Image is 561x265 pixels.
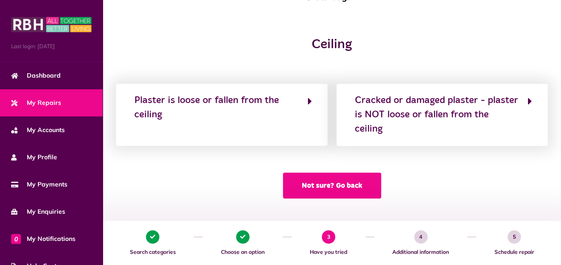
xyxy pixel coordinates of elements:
span: Dashboard [11,71,61,80]
div: Plaster is loose or fallen from the ceiling [134,93,299,122]
h2: Ceiling [190,37,474,53]
span: Additional information [379,248,463,256]
span: Last login: [DATE] [11,42,91,50]
span: 1 [146,230,159,244]
img: MyRBH [11,16,91,33]
span: My Accounts [11,125,65,135]
button: Not sure? Go back [283,173,381,199]
span: My Enquiries [11,207,65,216]
span: 0 [11,234,21,244]
div: Cracked or damaged plaster - plaster is NOT loose or fallen from the ceiling [355,93,519,137]
span: My Repairs [11,98,61,108]
span: Schedule repair [481,248,548,256]
span: My Notifications [11,234,75,244]
span: 5 [507,230,521,244]
span: Choose an option [207,248,278,256]
span: Have you tried [296,248,361,256]
span: My Payments [11,180,67,189]
button: Plaster is loose or fallen from the ceiling [132,93,312,137]
span: 4 [414,230,428,244]
button: Cracked or damaged plaster - plaster is NOT loose or fallen from the ceiling [352,93,532,137]
span: My Profile [11,153,57,162]
span: Search categories [116,248,189,256]
span: 3 [322,230,335,244]
span: 2 [236,230,249,244]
